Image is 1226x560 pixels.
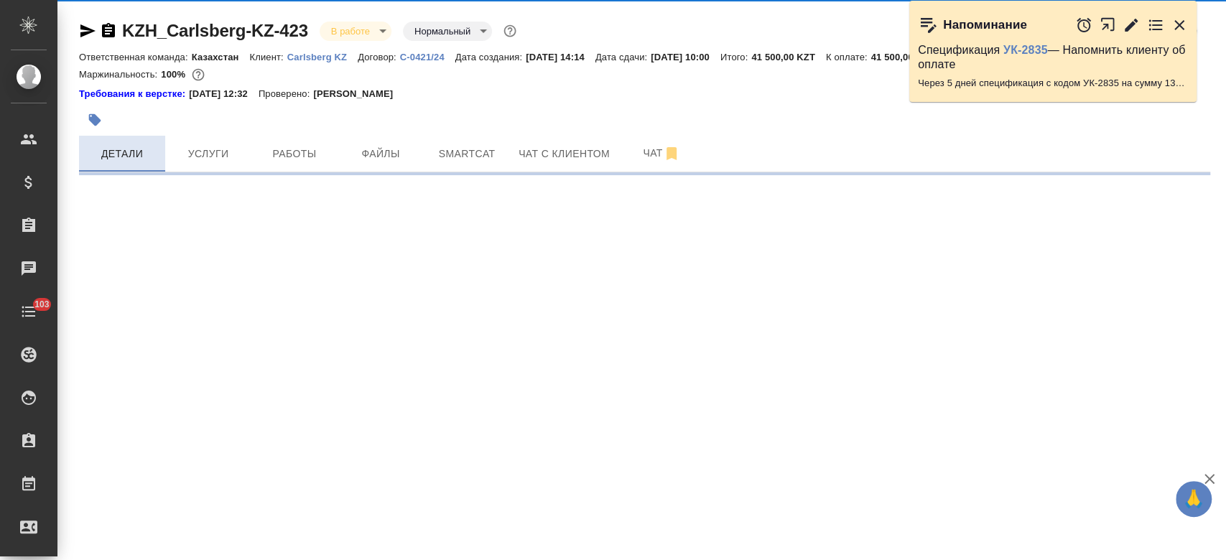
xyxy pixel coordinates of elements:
button: Добавить тэг [79,104,111,136]
p: [DATE] 10:00 [651,52,720,62]
button: Скопировать ссылку для ЯМессенджера [79,22,96,39]
p: Маржинальность: [79,69,161,80]
a: Требования к верстке: [79,87,189,101]
span: Чат [627,144,696,162]
p: 100% [161,69,189,80]
span: 103 [26,297,58,312]
a: 103 [4,294,54,330]
button: В работе [327,25,374,37]
button: Закрыть [1171,17,1188,34]
span: Услуги [174,145,243,163]
svg: Отписаться [663,145,680,162]
p: [DATE] 12:32 [189,87,259,101]
button: Открыть в новой вкладке [1100,9,1116,40]
p: 41 500,00 KZT [870,52,945,62]
span: Работы [260,145,329,163]
p: С-0421/24 [400,52,455,62]
p: Carlsberg KZ [287,52,358,62]
div: В работе [320,22,391,41]
p: Проверено: [259,87,314,101]
p: Клиент: [249,52,287,62]
p: Договор: [358,52,400,62]
span: Smartcat [432,145,501,163]
button: Скопировать ссылку [100,22,117,39]
p: Ответственная команда: [79,52,192,62]
p: Итого: [720,52,751,62]
a: С-0421/24 [400,50,455,62]
span: Детали [88,145,157,163]
p: Напоминание [943,18,1027,32]
button: 🙏 [1176,481,1212,517]
button: Редактировать [1123,17,1140,34]
p: Казахстан [192,52,250,62]
span: 🙏 [1181,484,1206,514]
button: Доп статусы указывают на важность/срочность заказа [501,22,519,40]
p: Дата сдачи: [595,52,651,62]
button: 0.00 KZT; [189,65,208,84]
p: Дата создания: [455,52,526,62]
p: [DATE] 14:14 [526,52,595,62]
p: Спецификация — Напомнить клиенту об оплате [918,43,1188,72]
p: 41 500,00 KZT [751,52,826,62]
a: Carlsberg KZ [287,50,358,62]
span: Чат с клиентом [519,145,610,163]
p: [PERSON_NAME] [313,87,404,101]
div: В работе [403,22,492,41]
p: К оплате: [826,52,871,62]
button: Нормальный [410,25,475,37]
div: Нажми, чтобы открыть папку с инструкцией [79,87,189,101]
p: Через 5 дней спецификация с кодом УК-2835 на сумму 13141.75 UAH будет просрочена [918,76,1188,90]
a: KZH_Carlsberg-KZ-423 [122,21,308,40]
a: УК-2835 [1003,44,1048,56]
span: Файлы [346,145,415,163]
button: Отложить [1075,17,1092,34]
button: Перейти в todo [1147,17,1164,34]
